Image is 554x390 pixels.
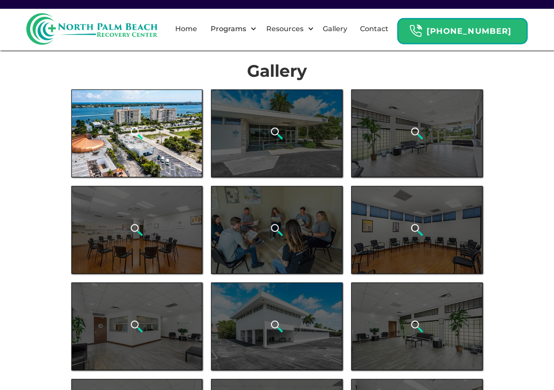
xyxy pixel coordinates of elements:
a: Contact [355,15,394,43]
a: open lightbox [71,89,203,177]
div: Programs [203,15,259,43]
a: open lightbox [351,186,483,274]
a: Header Calendar Icons[PHONE_NUMBER] [397,14,528,44]
a: Home [170,15,202,43]
a: open lightbox [71,283,203,370]
div: Resources [259,15,316,43]
div: Resources [264,24,306,34]
a: open lightbox [211,186,342,274]
a: open lightbox [351,283,483,370]
strong: [PHONE_NUMBER] [427,26,512,36]
a: Gallery [318,15,353,43]
a: open lightbox [351,89,483,177]
a: open lightbox [71,186,203,274]
img: Header Calendar Icons [409,24,422,38]
div: Programs [208,24,248,34]
a: open lightbox [211,89,342,177]
h1: Gallery [71,61,483,81]
a: open lightbox [211,283,342,370]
